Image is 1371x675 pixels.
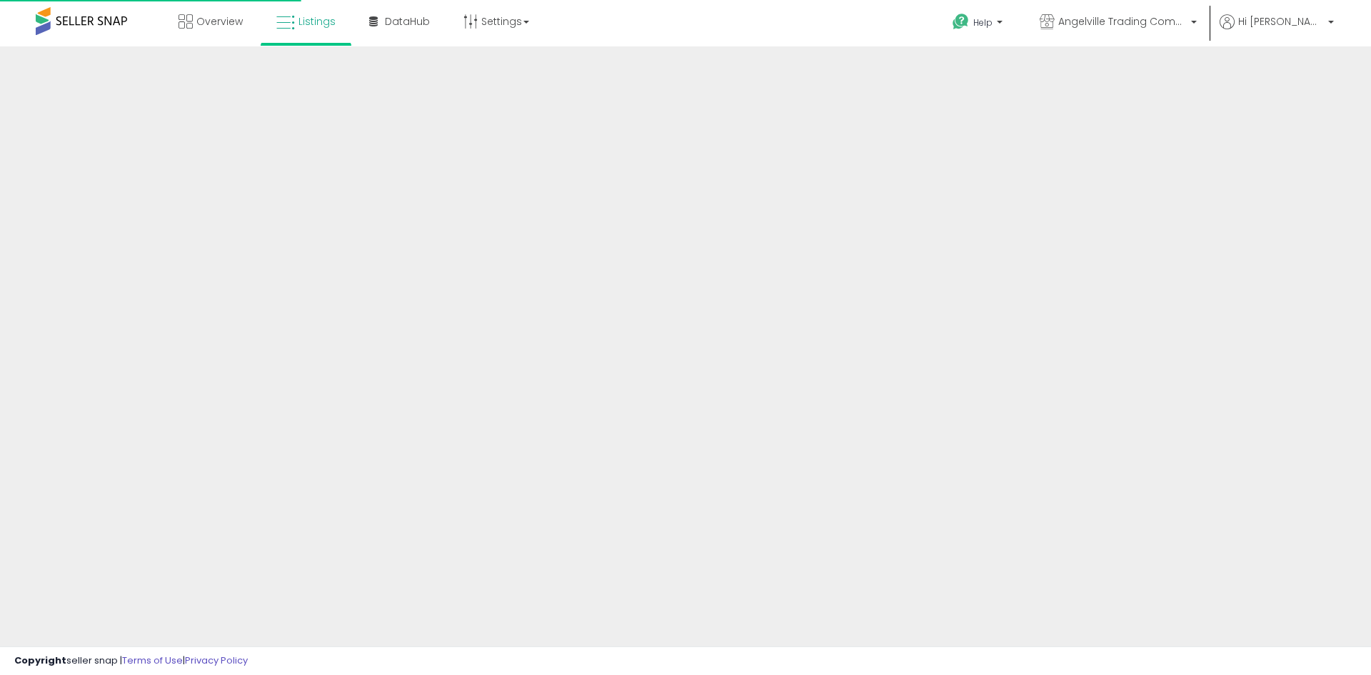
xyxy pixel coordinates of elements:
[196,14,243,29] span: Overview
[1058,14,1187,29] span: Angelville Trading Company
[952,13,970,31] i: Get Help
[1220,14,1334,46] a: Hi [PERSON_NAME]
[298,14,336,29] span: Listings
[941,2,1017,46] a: Help
[973,16,993,29] span: Help
[1238,14,1324,29] span: Hi [PERSON_NAME]
[385,14,430,29] span: DataHub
